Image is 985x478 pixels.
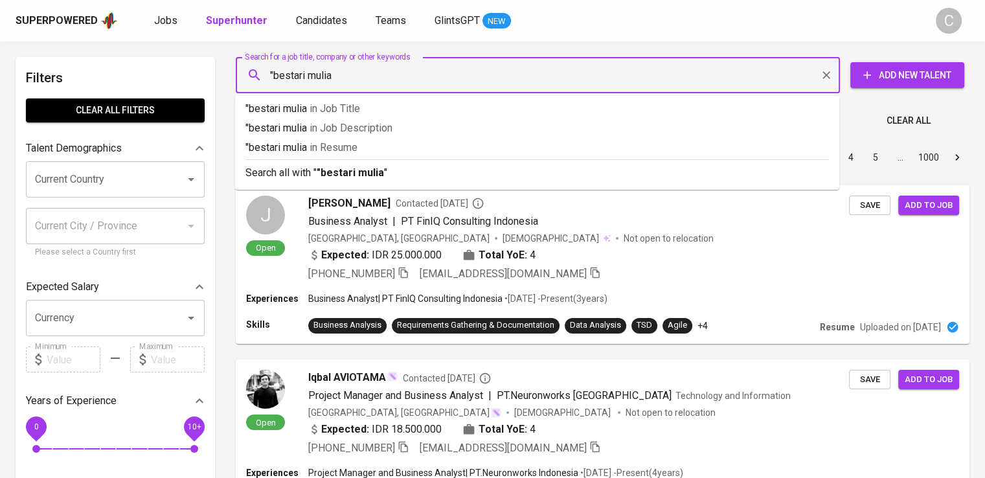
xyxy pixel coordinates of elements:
button: Save [849,196,890,216]
span: Teams [376,14,406,27]
b: Expected: [321,247,369,263]
a: GlintsGPT NEW [435,13,511,29]
span: 10+ [187,422,201,431]
span: GlintsGPT [435,14,480,27]
div: Talent Demographics [26,135,205,161]
input: Value [47,347,100,372]
span: Clear All filters [36,102,194,119]
span: Add to job [905,372,953,387]
span: Iqbal AVIOTAMA [308,370,386,385]
span: PT FinIQ Consulting Indonesia [401,215,538,227]
p: Years of Experience [26,393,117,409]
span: [EMAIL_ADDRESS][DOMAIN_NAME] [420,267,587,280]
b: "bestari mulia [317,166,384,179]
span: [PHONE_NUMBER] [308,442,395,454]
button: Clear [817,66,835,84]
span: | [488,388,492,404]
span: 0 [34,422,38,431]
span: Contacted [DATE] [396,197,484,210]
p: "bestari mulia [245,140,829,155]
div: Data Analysis [570,319,621,332]
button: Go to page 4 [841,147,861,168]
a: Superhunter [206,13,270,29]
span: Save [855,198,884,213]
p: • [DATE] - Present ( 3 years ) [503,292,607,305]
div: IDR 18.500.000 [308,422,442,437]
div: Business Analysis [313,319,381,332]
button: Go to page 5 [865,147,886,168]
div: Agile [668,319,687,332]
p: Talent Demographics [26,141,122,156]
span: [DEMOGRAPHIC_DATA] [514,406,613,419]
button: Save [849,370,890,390]
span: in Job Title [310,102,360,115]
button: Clear All filters [26,98,205,122]
p: Please select a Country first [35,246,196,259]
p: Business Analyst | PT FinIQ Consulting Indonesia [308,292,503,305]
span: 4 [530,422,536,437]
p: Resume [820,321,855,334]
span: [EMAIL_ADDRESS][DOMAIN_NAME] [420,442,587,454]
h6: Filters [26,67,205,88]
span: Jobs [154,14,177,27]
span: Project Manager and Business Analyst [308,389,483,402]
div: TSD [637,319,652,332]
div: Superpowered [16,14,98,28]
div: … [890,151,911,164]
div: [GEOGRAPHIC_DATA], [GEOGRAPHIC_DATA] [308,232,490,245]
p: +4 [697,319,708,332]
img: magic_wand.svg [491,407,501,418]
span: Clear All [887,113,931,129]
svg: By Batam recruiter [471,197,484,210]
svg: By Batam recruiter [479,372,492,385]
span: Save [855,372,884,387]
p: "bestari mulia [245,101,829,117]
span: [DEMOGRAPHIC_DATA] [503,232,601,245]
p: Not open to relocation [624,232,714,245]
span: [PHONE_NUMBER] [308,267,395,280]
span: NEW [482,15,511,28]
span: in Job Description [310,122,392,134]
button: Open [182,309,200,327]
span: | [392,214,396,229]
span: PT.Neuronworks [GEOGRAPHIC_DATA] [497,389,672,402]
button: Clear All [881,109,936,133]
a: Jobs [154,13,180,29]
a: Superpoweredapp logo [16,11,118,30]
a: Candidates [296,13,350,29]
button: Go to page 1000 [914,147,943,168]
img: app logo [100,11,118,30]
button: Go to next page [947,147,968,168]
p: Skills [246,318,308,331]
p: Expected Salary [26,279,99,295]
a: JOpen[PERSON_NAME]Contacted [DATE]Business Analyst|PT FinIQ Consulting Indonesia[GEOGRAPHIC_DATA]... [236,185,969,344]
p: Not open to relocation [626,406,716,419]
div: C [936,8,962,34]
button: Add to job [898,370,959,390]
span: Contacted [DATE] [403,372,492,385]
span: Business Analyst [308,215,387,227]
p: Experiences [246,292,308,305]
div: Expected Salary [26,274,205,300]
div: J [246,196,285,234]
img: magic_wand.svg [387,371,398,381]
span: 4 [530,247,536,263]
span: Candidates [296,14,347,27]
p: Search all with " " [245,165,829,181]
span: Open [251,417,281,428]
span: Add to job [905,198,953,213]
button: Open [182,170,200,188]
div: [GEOGRAPHIC_DATA], [GEOGRAPHIC_DATA] [308,406,501,419]
span: Technology and Information [675,391,791,401]
div: IDR 25.000.000 [308,247,442,263]
div: Years of Experience [26,388,205,414]
button: Add to job [898,196,959,216]
input: Value [151,347,205,372]
a: Teams [376,13,409,29]
b: Superhunter [206,14,267,27]
button: Add New Talent [850,62,964,88]
b: Total YoE: [479,422,527,437]
nav: pagination navigation [740,147,969,168]
span: in Resume [310,141,357,154]
span: [PERSON_NAME] [308,196,391,211]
